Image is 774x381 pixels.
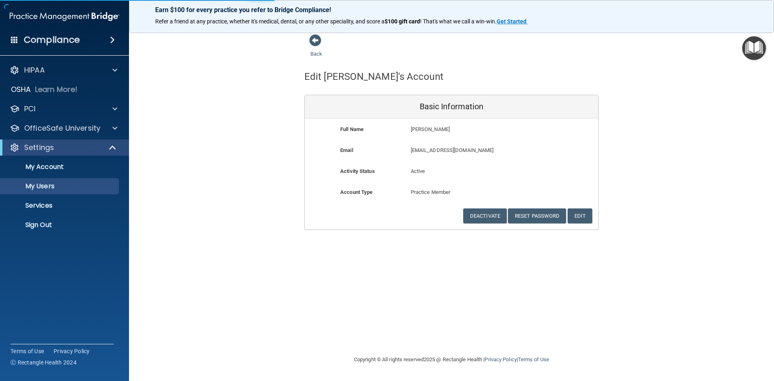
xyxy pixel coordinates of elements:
[497,18,528,25] a: Get Started
[35,85,78,94] p: Learn More!
[411,167,493,176] p: Active
[340,168,375,174] b: Activity Status
[304,71,443,82] h4: Edit [PERSON_NAME]'s Account
[568,208,592,223] button: Edit
[5,221,115,229] p: Sign Out
[742,36,766,60] button: Open Resource Center
[5,163,115,171] p: My Account
[310,41,322,57] a: Back
[497,18,526,25] strong: Get Started
[411,146,539,155] p: [EMAIL_ADDRESS][DOMAIN_NAME]
[508,208,566,223] button: Reset Password
[155,6,748,14] p: Earn $100 for every practice you refer to Bridge Compliance!
[340,147,353,153] b: Email
[5,202,115,210] p: Services
[24,143,54,152] p: Settings
[411,125,539,134] p: [PERSON_NAME]
[385,18,420,25] strong: $100 gift card
[340,189,372,195] b: Account Type
[10,123,117,133] a: OfficeSafe University
[10,104,117,114] a: PCI
[340,126,364,132] b: Full Name
[11,85,31,94] p: OSHA
[411,187,493,197] p: Practice Member
[463,208,507,223] button: Deactivate
[10,65,117,75] a: HIPAA
[518,356,549,362] a: Terms of Use
[24,34,80,46] h4: Compliance
[24,104,35,114] p: PCI
[304,347,599,373] div: Copyright © All rights reserved 2025 @ Rectangle Health | |
[485,356,516,362] a: Privacy Policy
[5,182,115,190] p: My Users
[54,347,90,355] a: Privacy Policy
[24,65,45,75] p: HIPAA
[155,18,385,25] span: Refer a friend at any practice, whether it's medical, dental, or any other speciality, and score a
[24,123,100,133] p: OfficeSafe University
[10,347,44,355] a: Terms of Use
[10,143,117,152] a: Settings
[420,18,497,25] span: ! That's what we call a win-win.
[10,8,119,25] img: PMB logo
[10,358,77,366] span: Ⓒ Rectangle Health 2024
[305,95,598,119] div: Basic Information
